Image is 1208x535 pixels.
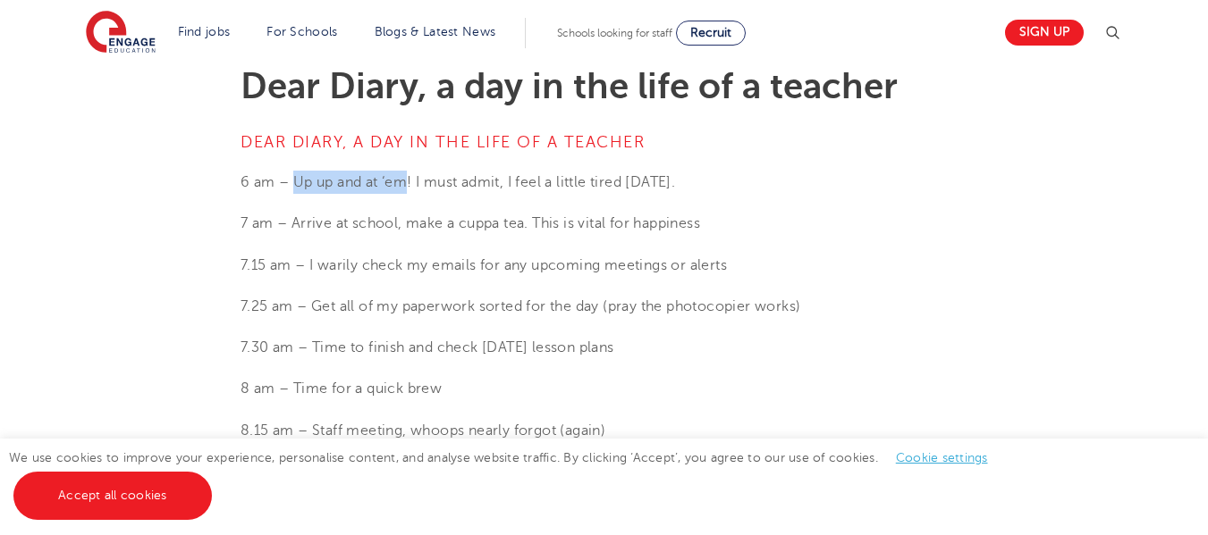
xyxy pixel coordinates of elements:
img: Engage Education [86,11,156,55]
a: Sign up [1005,20,1084,46]
a: Cookie settings [896,451,988,464]
a: For Schools [266,25,337,38]
a: Find jobs [178,25,231,38]
p: 7 am – Arrive at school, make a cuppa tea. This is vital for happiness [241,212,967,235]
p: 8 am – Time for a quick brew [241,377,967,400]
p: 7.25 am – Get all of my paperwork sorted for the day (pray the photocopier works) [241,295,967,318]
span: Schools looking for staff [557,27,672,39]
span: Recruit [690,26,731,39]
h4: Dear Diary, a day in the life of a teacher [241,131,967,153]
span: We use cookies to improve your experience, personalise content, and analyse website traffic. By c... [9,451,1006,502]
a: Recruit [676,21,746,46]
p: 8.15 am – Staff meeting, whoops nearly forgot (again) [241,419,967,442]
p: 7.15 am – I warily check my emails for any upcoming meetings or alerts [241,254,967,277]
h1: Dear Diary, a day in the life of a teacher [241,69,967,104]
a: Accept all cookies [13,472,212,520]
p: 7.30 am – Time to finish and check [DATE] lesson plans [241,336,967,359]
a: Blogs & Latest News [375,25,496,38]
p: 6 am – Up up and at ‘em! I must admit, I feel a little tired [DATE]. [241,171,967,194]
